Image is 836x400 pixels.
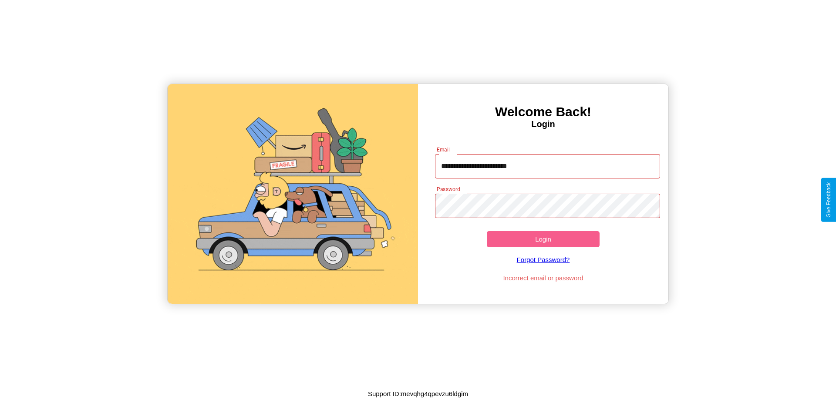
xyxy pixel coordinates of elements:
label: Password [437,185,460,193]
p: Support ID: mevqhg4qpevzu6ldgim [368,388,468,400]
h4: Login [418,119,668,129]
p: Incorrect email or password [431,272,656,284]
h3: Welcome Back! [418,104,668,119]
button: Login [487,231,600,247]
a: Forgot Password? [431,247,656,272]
img: gif [168,84,418,304]
label: Email [437,146,450,153]
div: Give Feedback [826,182,832,218]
